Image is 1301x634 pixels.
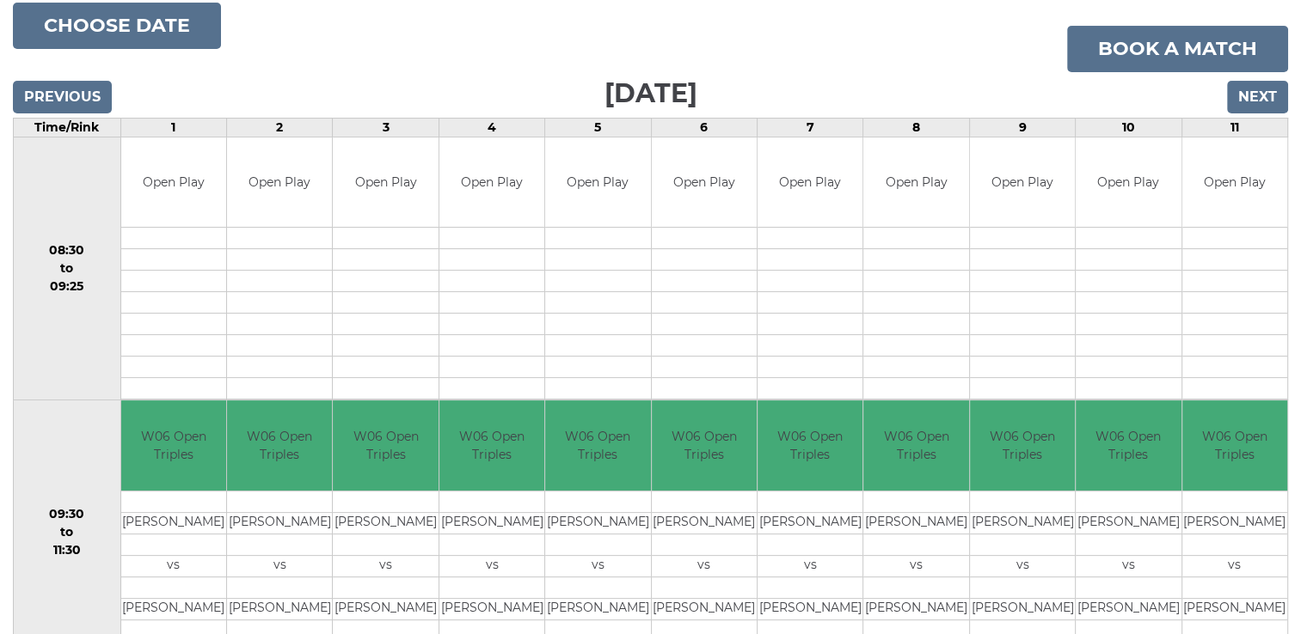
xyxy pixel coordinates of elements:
[1181,118,1288,137] td: 11
[1076,598,1181,619] td: [PERSON_NAME]
[545,118,651,137] td: 5
[333,137,438,228] td: Open Play
[863,400,968,491] td: W06 Open Triples
[863,137,968,228] td: Open Play
[1067,26,1288,72] a: Book a match
[13,81,112,113] input: Previous
[652,137,757,228] td: Open Play
[969,118,1075,137] td: 9
[439,512,544,533] td: [PERSON_NAME]
[227,555,332,576] td: vs
[121,512,226,533] td: [PERSON_NAME]
[970,598,1075,619] td: [PERSON_NAME]
[545,137,650,228] td: Open Play
[652,400,757,491] td: W06 Open Triples
[1182,137,1288,228] td: Open Play
[1182,512,1288,533] td: [PERSON_NAME]
[1076,137,1181,228] td: Open Play
[1076,555,1181,576] td: vs
[333,118,439,137] td: 3
[652,512,757,533] td: [PERSON_NAME]
[333,512,438,533] td: [PERSON_NAME]
[863,598,968,619] td: [PERSON_NAME]
[758,598,862,619] td: [PERSON_NAME]
[14,137,121,400] td: 08:30 to 09:25
[439,400,544,491] td: W06 Open Triples
[757,118,862,137] td: 7
[227,400,332,491] td: W06 Open Triples
[863,512,968,533] td: [PERSON_NAME]
[439,555,544,576] td: vs
[1182,555,1288,576] td: vs
[333,400,438,491] td: W06 Open Triples
[120,118,226,137] td: 1
[121,555,226,576] td: vs
[652,598,757,619] td: [PERSON_NAME]
[14,118,121,137] td: Time/Rink
[545,555,650,576] td: vs
[758,137,862,228] td: Open Play
[970,512,1075,533] td: [PERSON_NAME]
[1227,81,1288,113] input: Next
[227,598,332,619] td: [PERSON_NAME]
[439,137,544,228] td: Open Play
[651,118,757,137] td: 6
[333,555,438,576] td: vs
[1076,400,1181,491] td: W06 Open Triples
[13,3,221,49] button: Choose date
[652,555,757,576] td: vs
[970,555,1075,576] td: vs
[121,137,226,228] td: Open Play
[970,137,1075,228] td: Open Play
[227,137,332,228] td: Open Play
[758,400,862,491] td: W06 Open Triples
[439,118,544,137] td: 4
[121,598,226,619] td: [PERSON_NAME]
[1076,512,1181,533] td: [PERSON_NAME]
[545,400,650,491] td: W06 Open Triples
[1182,598,1288,619] td: [PERSON_NAME]
[1182,400,1288,491] td: W06 Open Triples
[226,118,332,137] td: 2
[758,512,862,533] td: [PERSON_NAME]
[439,598,544,619] td: [PERSON_NAME]
[227,512,332,533] td: [PERSON_NAME]
[758,555,862,576] td: vs
[863,555,968,576] td: vs
[863,118,969,137] td: 8
[121,400,226,491] td: W06 Open Triples
[1076,118,1181,137] td: 10
[970,400,1075,491] td: W06 Open Triples
[333,598,438,619] td: [PERSON_NAME]
[545,598,650,619] td: [PERSON_NAME]
[545,512,650,533] td: [PERSON_NAME]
